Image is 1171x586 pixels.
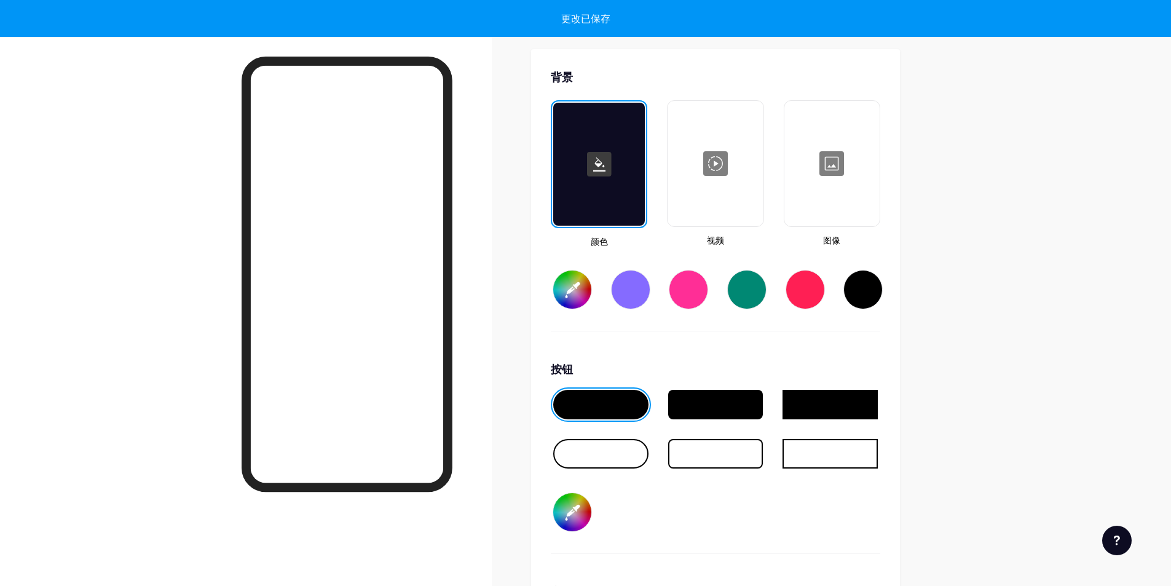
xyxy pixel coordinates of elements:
[823,236,840,245] font: 图像
[551,71,573,84] font: 背景
[561,12,610,25] font: 更改已保存
[591,237,608,247] font: 颜色
[551,363,573,376] font: 按钮
[707,236,724,245] font: 视频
